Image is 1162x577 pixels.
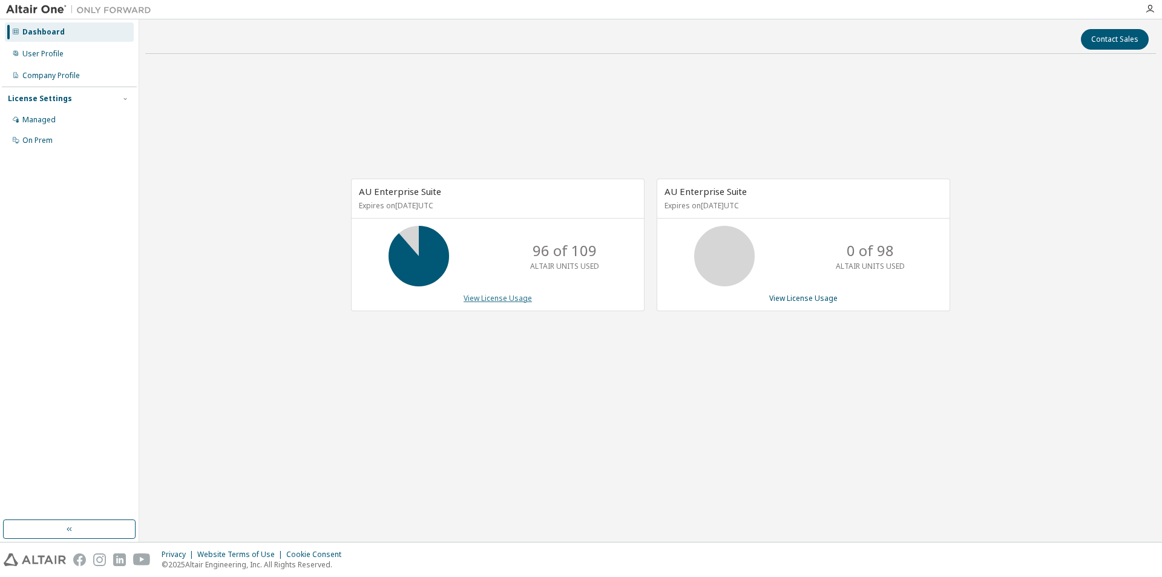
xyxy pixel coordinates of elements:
[847,240,894,261] p: 0 of 98
[769,293,838,303] a: View License Usage
[665,200,939,211] p: Expires on [DATE] UTC
[93,553,106,566] img: instagram.svg
[530,261,599,271] p: ALTAIR UNITS USED
[22,71,80,81] div: Company Profile
[22,115,56,125] div: Managed
[162,550,197,559] div: Privacy
[1081,29,1149,50] button: Contact Sales
[22,27,65,37] div: Dashboard
[4,553,66,566] img: altair_logo.svg
[22,49,64,59] div: User Profile
[464,293,532,303] a: View License Usage
[22,136,53,145] div: On Prem
[73,553,86,566] img: facebook.svg
[836,261,905,271] p: ALTAIR UNITS USED
[533,240,597,261] p: 96 of 109
[665,185,747,197] span: AU Enterprise Suite
[8,94,72,104] div: License Settings
[6,4,157,16] img: Altair One
[113,553,126,566] img: linkedin.svg
[359,185,441,197] span: AU Enterprise Suite
[197,550,286,559] div: Website Terms of Use
[286,550,349,559] div: Cookie Consent
[162,559,349,570] p: © 2025 Altair Engineering, Inc. All Rights Reserved.
[133,553,151,566] img: youtube.svg
[359,200,634,211] p: Expires on [DATE] UTC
